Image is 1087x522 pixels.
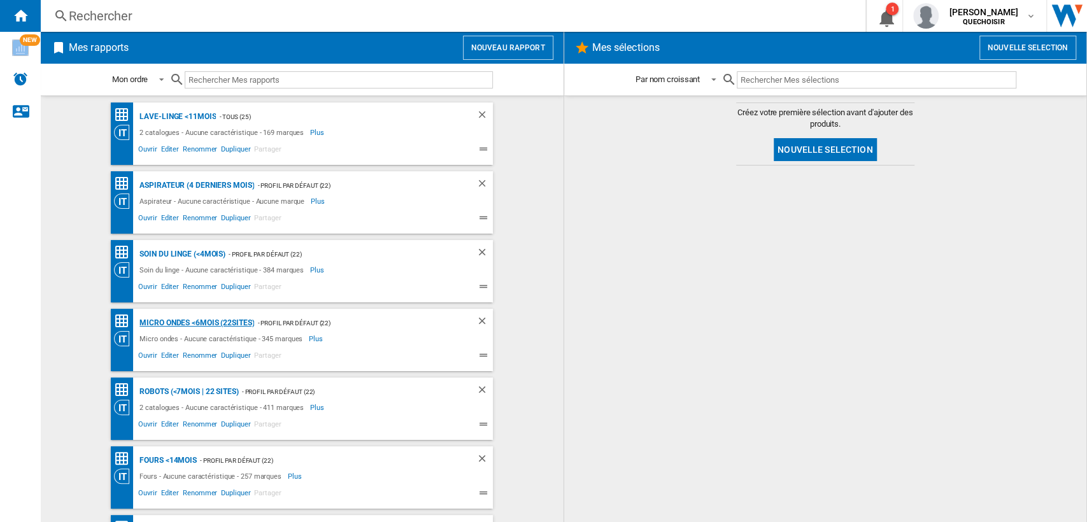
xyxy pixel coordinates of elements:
span: Plus [309,331,325,346]
span: Renommer [181,212,219,227]
div: Micro ondes - Aucune caractéristique - 345 marques [136,331,309,346]
span: Renommer [181,487,219,502]
div: - Profil par défaut (22) [254,178,451,194]
span: Plus [311,194,327,209]
div: - Profil par défaut (22) [225,246,451,262]
span: Editer [159,143,181,159]
div: Fours <14mois [136,453,197,469]
span: Editer [159,281,181,296]
div: Rechercher [69,7,832,25]
span: Ouvrir [136,143,159,159]
div: 1 [886,3,899,15]
span: Editer [159,349,181,365]
div: Classement des prix [114,107,136,123]
span: Ouvrir [136,212,159,227]
span: Renommer [181,418,219,434]
div: Vision Catégorie [114,469,136,484]
h2: Mes sélections [590,36,662,60]
div: Vision Catégorie [114,194,136,209]
div: Aspirateur - Aucune caractéristique - Aucune marque [136,194,311,209]
span: Editer [159,212,181,227]
span: [PERSON_NAME] [949,6,1018,18]
button: Nouvelle selection [979,36,1076,60]
img: wise-card.svg [12,39,29,56]
div: Aspirateur (4 derniers mois) [136,178,254,194]
div: Robots (<7mois | 22 sites) [136,384,238,400]
span: Dupliquer [219,143,252,159]
div: Supprimer [476,246,493,262]
img: alerts-logo.svg [13,71,28,87]
span: Plus [310,125,326,140]
span: Partager [252,349,283,365]
span: Partager [252,487,283,502]
div: Classement des prix [114,313,136,329]
span: NEW [20,34,40,46]
div: Classement des prix [114,244,136,260]
span: Dupliquer [219,487,252,502]
div: Vision Catégorie [114,125,136,140]
span: Editer [159,487,181,502]
button: Nouveau rapport [463,36,553,60]
img: profile.jpg [913,3,939,29]
div: Vision Catégorie [114,400,136,415]
div: Par nom croissant [636,74,700,84]
span: Editer [159,418,181,434]
div: - TOUS (25) [216,109,451,125]
input: Rechercher Mes sélections [737,71,1016,88]
div: - Profil par défaut (22) [239,384,451,400]
span: Ouvrir [136,418,159,434]
div: Soin du linge (<4mois) [136,246,225,262]
div: 2 catalogues - Aucune caractéristique - 411 marques [136,400,310,415]
div: 2 catalogues - Aucune caractéristique - 169 marques [136,125,310,140]
div: Supprimer [476,109,493,125]
div: - Profil par défaut (22) [254,315,451,331]
button: Nouvelle selection [774,138,877,161]
div: Supprimer [476,384,493,400]
div: - Profil par défaut (22) [197,453,451,469]
span: Plus [288,469,304,484]
span: Renommer [181,281,219,296]
div: Soin du linge - Aucune caractéristique - 384 marques [136,262,310,278]
div: Vision Catégorie [114,262,136,278]
div: Lave-linge <11mois [136,109,216,125]
span: Plus [310,262,326,278]
div: Supprimer [476,178,493,194]
span: Ouvrir [136,349,159,365]
div: Supprimer [476,315,493,331]
span: Partager [252,212,283,227]
span: Partager [252,143,283,159]
span: Ouvrir [136,281,159,296]
input: Rechercher Mes rapports [185,71,493,88]
span: Partager [252,281,283,296]
div: Classement des prix [114,451,136,467]
b: QUECHOISIR [963,18,1004,26]
span: Dupliquer [219,281,252,296]
h2: Mes rapports [66,36,131,60]
div: Supprimer [476,453,493,469]
span: Renommer [181,143,219,159]
div: Micro ondes <6mois (22sites) [136,315,254,331]
div: Classement des prix [114,176,136,192]
span: Dupliquer [219,349,252,365]
span: Renommer [181,349,219,365]
span: Partager [252,418,283,434]
span: Dupliquer [219,418,252,434]
span: Créez votre première sélection avant d'ajouter des produits. [736,107,914,130]
span: Dupliquer [219,212,252,227]
span: Plus [310,400,326,415]
div: Vision Catégorie [114,331,136,346]
div: Fours - Aucune caractéristique - 257 marques [136,469,288,484]
span: Ouvrir [136,487,159,502]
div: Mon ordre [112,74,148,84]
div: Classement des prix [114,382,136,398]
